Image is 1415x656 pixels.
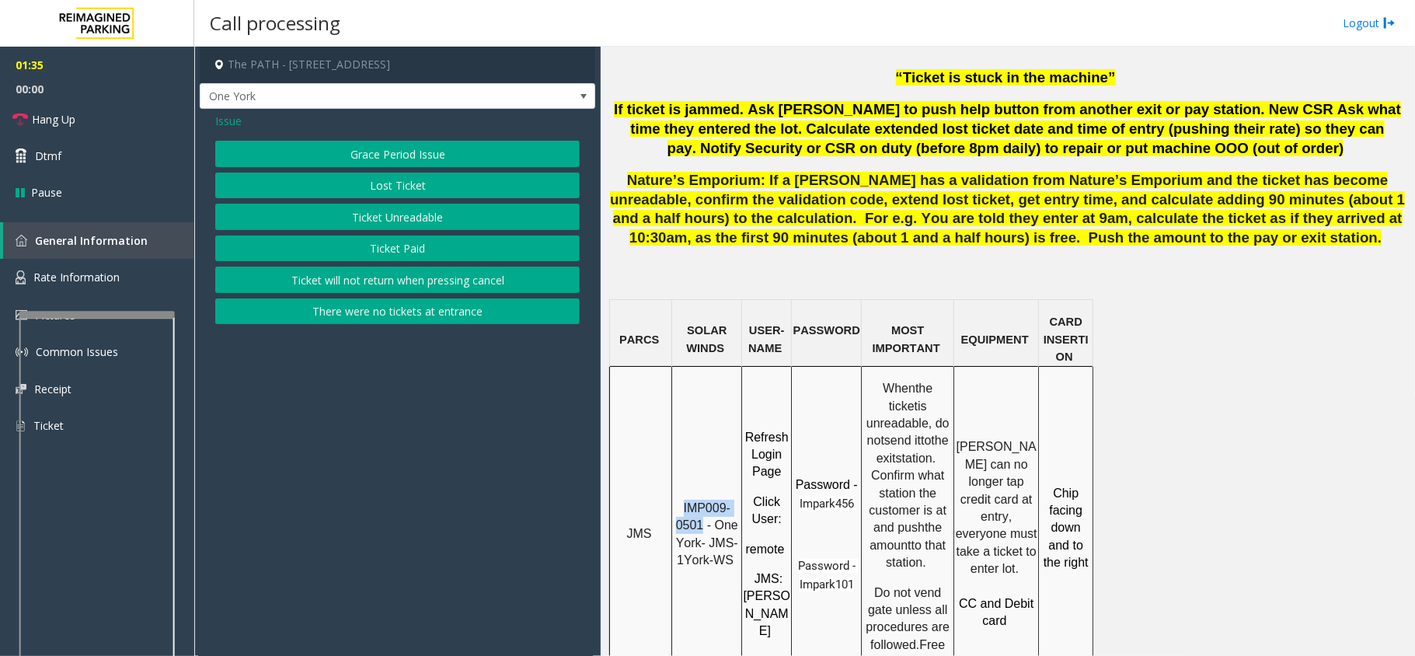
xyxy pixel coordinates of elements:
span: JMS [627,527,652,540]
span: . [916,638,919,651]
a: General Information [3,222,194,259]
img: 'icon' [16,270,26,284]
span: One York [200,84,516,109]
span: Click User [752,495,784,525]
span: USER [749,324,781,337]
button: Grace Period Issue [215,141,580,167]
span: JMS: [PERSON_NAME] [744,572,790,637]
img: 'icon' [16,346,28,358]
span: the ticket [889,382,936,412]
img: 'icon' [16,310,27,320]
span: PARCS [619,333,659,346]
span: send it [884,434,921,447]
span: to [921,434,931,447]
span: - [781,324,785,337]
span: CC and Debit card [959,597,1037,627]
span: Hang Up [32,111,75,127]
span: Chip facing down and to the right [1044,487,1089,570]
button: Lost Ticket [215,173,580,199]
span: NAM [748,342,774,354]
span: is unreadable, do not [866,400,953,448]
span: Password - Impark101 [798,559,859,591]
h3: Call processing [202,4,348,42]
span: the amount [870,521,945,551]
img: 'icon' [16,235,27,246]
span: Pause [31,184,62,201]
span: PASSWORD [793,324,860,337]
button: Ticket will not return when pressing cancel [215,267,580,293]
span: Refresh Login Page [745,431,792,479]
span: If ticket is jammed. Ask [PERSON_NAME] to push help button from another exit or pay station. New ... [614,101,1401,156]
img: logout [1383,15,1396,31]
span: MOST IMPORTANT [873,324,940,354]
span: remote [746,543,785,556]
span: Do not vend gate unless all procedures are followed [866,586,953,651]
button: There were no tickets at entrance [215,298,580,325]
span: Impark456 [800,497,854,511]
span: When [883,382,915,395]
span: Dtmf [35,148,61,164]
span: General Information [35,233,148,248]
span: to that station. [886,539,949,569]
span: the exit [877,434,952,464]
span: IMP009-0501 - One York- JMS-1York-WS [676,501,742,567]
h4: The PATH - [STREET_ADDRESS] [200,47,595,83]
span: Pictures [35,308,75,323]
button: Ticket Unreadable [215,204,580,230]
span: E [775,342,782,354]
span: Rate Information [33,270,120,284]
button: Ticket Paid [215,236,580,262]
span: EQUIPMENT [961,333,1029,346]
span: Issue [215,113,242,129]
a: Logout [1343,15,1396,31]
span: Nature’s Emporium: If a [PERSON_NAME] has a validation from Nature’s Emporium and the ticket has ... [610,172,1405,246]
span: SOLAR WINDS [686,324,730,354]
span: [PERSON_NAME] can no longer tap credit card at entry, everyone must take a ticket to enter lot. [956,440,1040,575]
span: “Ticket is stuck in the machine” [896,69,1116,85]
span: Password - [796,478,858,491]
span: CARD INSERTIO [1044,316,1089,363]
img: 'icon' [16,384,26,394]
span: station. Confirm what station the customer is at and push [870,452,950,535]
img: 'icon' [16,419,26,433]
span: N [1065,351,1073,363]
span: : [778,512,781,525]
